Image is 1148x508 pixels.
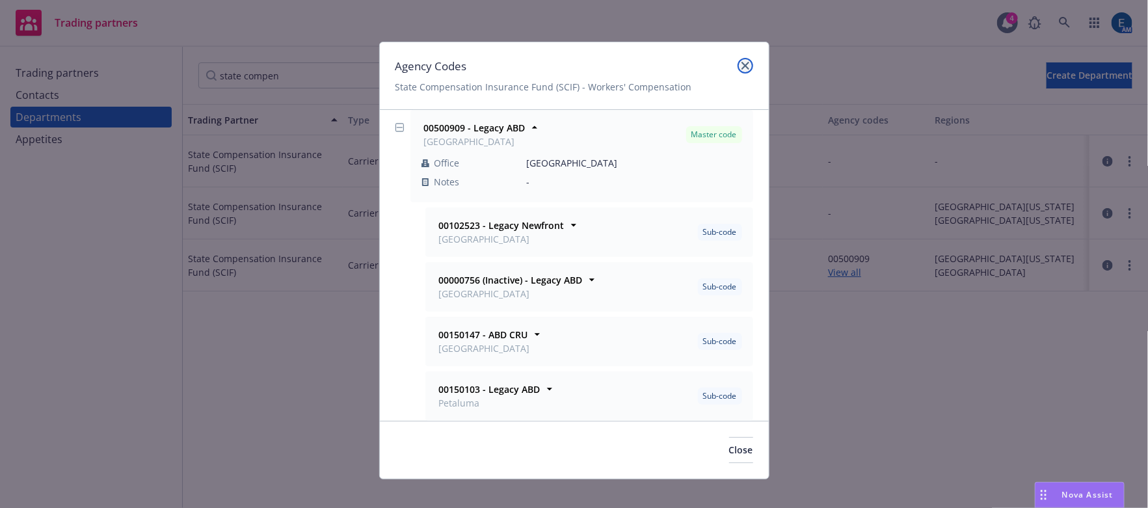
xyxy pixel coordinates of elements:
strong: 00500909 - Legacy ABD [424,122,526,134]
h1: Agency Codes [395,58,692,75]
span: State Compensation Insurance Fund (SCIF) - Workers' Compensation [395,80,692,94]
a: close [738,58,753,74]
span: Office [434,156,460,170]
strong: 00000756 (Inactive) - Legacy ABD [439,274,583,286]
span: Notes [434,175,460,189]
span: Sub-code [703,336,737,347]
div: Drag to move [1035,483,1052,507]
span: Close [729,444,753,456]
span: [GEOGRAPHIC_DATA] [439,232,565,246]
span: [GEOGRAPHIC_DATA] [439,287,583,301]
strong: 00102523 - Legacy Newfront [439,219,565,232]
span: Nova Assist [1062,489,1114,500]
span: [GEOGRAPHIC_DATA] [424,135,526,148]
button: Close [729,437,753,463]
button: Nova Assist [1035,482,1125,508]
span: Petaluma [439,396,541,410]
span: Sub-code [703,390,737,402]
span: Sub-code [703,226,737,238]
span: Sub-code [703,281,737,293]
strong: 00150103 - Legacy ABD [439,383,541,395]
strong: 00150147 - ABD CRU [439,328,528,341]
span: - [527,175,742,189]
span: [GEOGRAPHIC_DATA] [439,341,530,355]
span: Master code [691,129,737,140]
span: [GEOGRAPHIC_DATA] [527,156,742,170]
